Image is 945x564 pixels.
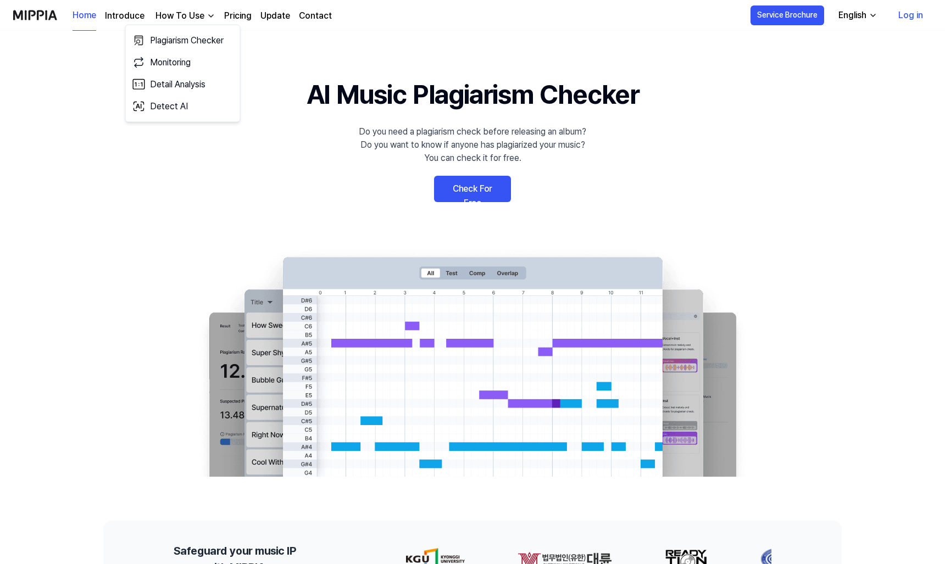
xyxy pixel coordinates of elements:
a: Detail Analysis [130,74,236,96]
a: Check For Free [434,176,511,202]
a: Pricing [224,9,252,23]
a: Plagiarism Checker [130,30,236,52]
div: How To Use [153,9,207,23]
a: Home [73,1,96,31]
div: English [836,9,869,22]
img: down [207,12,215,20]
a: Introduce [105,9,144,23]
button: How To Use [153,9,215,23]
h1: AI Music Plagiarism Checker [307,75,639,114]
a: Contact [299,9,332,23]
button: Service Brochure [751,5,824,25]
img: main Image [187,246,758,477]
button: English [830,4,884,26]
div: Do you need a plagiarism check before releasing an album? Do you want to know if anyone has plagi... [359,125,586,165]
a: Monitoring [130,52,236,74]
a: Update [260,9,290,23]
a: Detect AI [130,96,236,118]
